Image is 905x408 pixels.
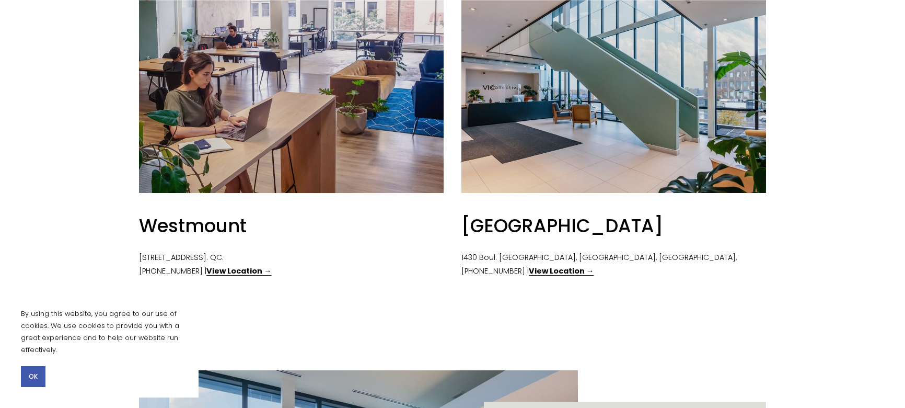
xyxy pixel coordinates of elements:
button: OK [21,366,45,387]
p: [STREET_ADDRESS]. QC. [PHONE_NUMBER] | [139,251,444,278]
a: View Location → [206,266,271,276]
h3: Westmount [139,213,247,239]
p: By using this website, you agree to our use of cookies. We use cookies to provide you with a grea... [21,308,188,356]
h3: [GEOGRAPHIC_DATA] [461,213,663,239]
section: Cookie banner [10,297,199,398]
a: View Location → [529,266,594,276]
p: 1430 Boul. [GEOGRAPHIC_DATA], [GEOGRAPHIC_DATA], [GEOGRAPHIC_DATA]. [PHONE_NUMBER] | [461,251,766,278]
span: OK [29,372,38,381]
